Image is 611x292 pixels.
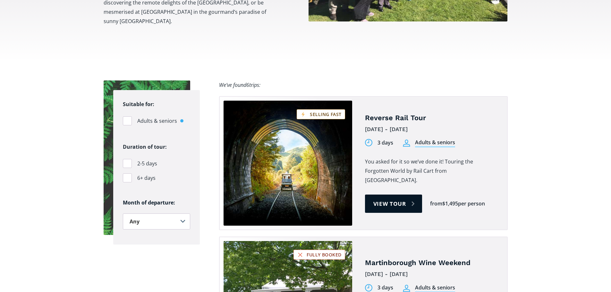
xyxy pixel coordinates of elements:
h4: Reverse Rail Tour [365,113,497,123]
div: 3 [378,284,380,291]
legend: Suitable for: [123,100,154,109]
div: per person [458,200,485,207]
span: 6 [246,81,249,88]
div: [DATE] - [DATE] [365,124,497,134]
div: [DATE] - [DATE] [365,269,497,279]
h6: Month of departure: [123,199,190,206]
legend: Duration of tour: [123,142,167,152]
span: 2-5 days [137,159,157,168]
span: 6+ days [137,174,156,182]
a: View tour [365,195,422,213]
div: $1,495 [442,200,458,207]
form: Filters [113,90,200,245]
div: Adults & seniors [415,139,455,147]
div: days [382,139,393,146]
span: Adults & seniors [137,117,177,125]
div: 3 [378,139,380,146]
div: We’ve found trips: [219,80,260,90]
h4: Martinborough Wine Weekend [365,258,497,268]
p: You asked for it so we’ve done it! Touring the Forgotten World by Rail Cart from [GEOGRAPHIC_DATA]. [365,157,497,185]
div: from [430,200,442,207]
div: days [382,284,393,291]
